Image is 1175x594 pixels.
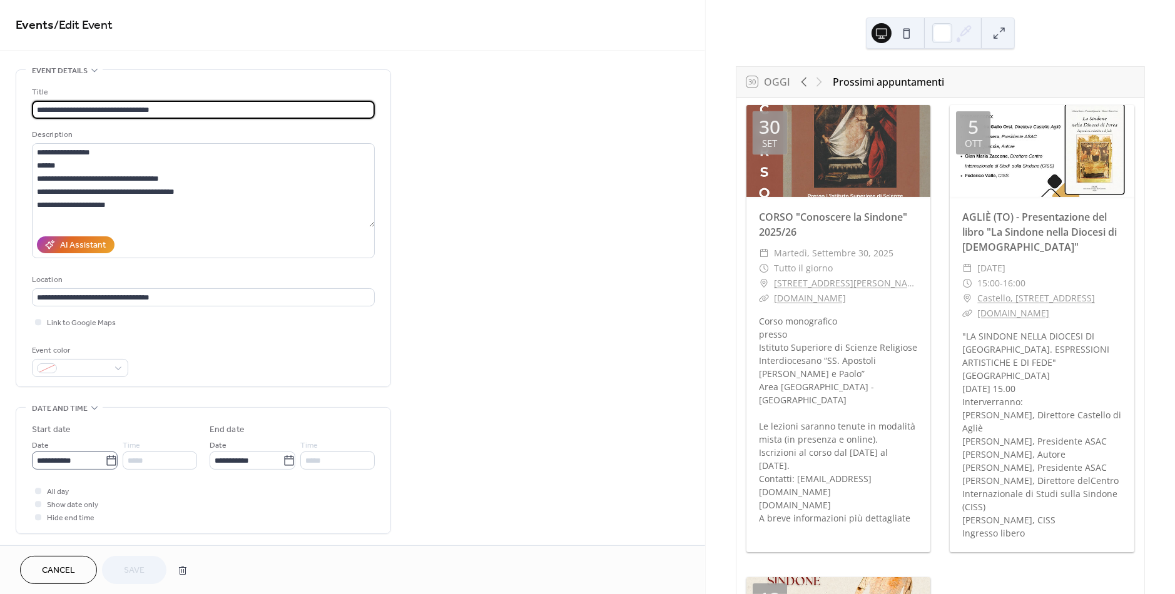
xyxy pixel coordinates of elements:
a: Castello, [STREET_ADDRESS] [977,291,1095,306]
div: "LA SINDONE NELLA DIOCESI DI [GEOGRAPHIC_DATA]. ESPRESSIONI ARTISTICHE E DI FEDE" [GEOGRAPHIC_DAT... [950,330,1134,540]
span: All day [47,486,69,499]
div: 5 [968,118,979,136]
div: Prossimi appuntamenti [833,74,944,89]
span: Time [123,440,140,453]
div: Corso monografico presso Istituto Superiore di Scienze Religiose Interdiocesano “SS. Apostoli [PE... [746,315,931,525]
a: CORSO "Conoscere la Sindone" 2025/26 [759,210,907,239]
div: ​ [962,291,972,306]
div: 30 [759,118,780,136]
span: 16:00 [1003,276,1025,291]
span: Tutto il giorno [774,261,833,276]
a: Events [16,14,54,38]
span: - [1000,276,1003,291]
span: Date [210,440,226,453]
span: Time [300,440,318,453]
div: Title [32,86,372,99]
a: [DOMAIN_NAME] [977,307,1049,319]
span: Date and time [32,402,88,415]
div: Description [32,128,372,141]
div: ott [965,139,982,148]
a: [STREET_ADDRESS][PERSON_NAME] [774,276,918,291]
a: AGLIÈ (TO) - Presentazione del libro "La Sindone nella Diocesi di [DEMOGRAPHIC_DATA]" [962,210,1117,254]
div: Event color [32,344,126,357]
div: set [762,139,777,148]
span: / Edit Event [54,14,113,38]
div: ​ [962,306,972,321]
div: ​ [759,276,769,291]
div: ​ [759,246,769,261]
div: ​ [759,291,769,306]
div: AI Assistant [60,239,106,253]
div: Location [32,273,372,286]
div: ​ [759,261,769,276]
span: martedì, settembre 30, 2025 [774,246,893,261]
span: Hide end time [47,512,94,525]
span: Date [32,440,49,453]
span: Link to Google Maps [47,317,116,330]
span: Cancel [42,565,75,578]
button: AI Assistant [37,236,114,253]
span: 15:00 [977,276,1000,291]
a: [DOMAIN_NAME] [774,292,846,304]
div: End date [210,423,245,436]
span: [DATE] [977,261,1005,276]
div: ​ [962,261,972,276]
div: ​ [962,276,972,291]
span: Show date only [47,499,98,512]
div: Start date [32,423,71,436]
button: Cancel [20,556,97,584]
span: Event details [32,64,88,78]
